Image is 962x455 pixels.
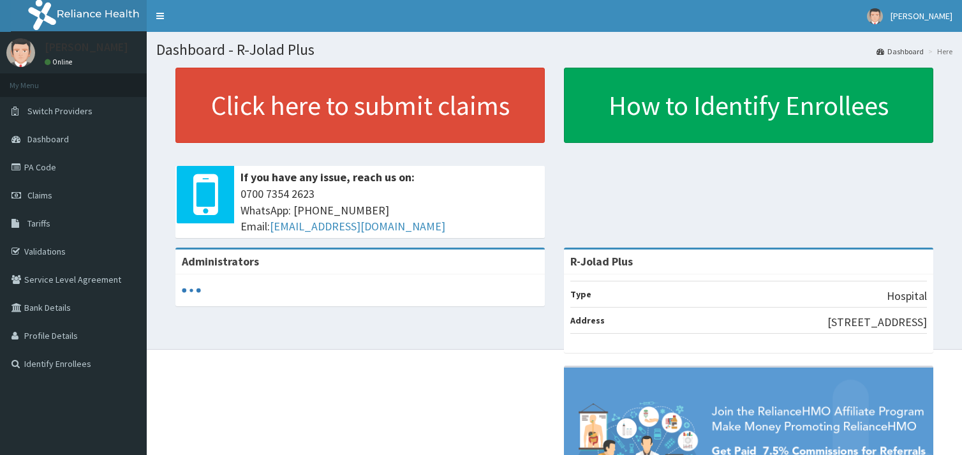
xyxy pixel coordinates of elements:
p: [STREET_ADDRESS] [827,314,927,331]
b: Type [570,288,591,300]
strong: R-Jolad Plus [570,254,633,269]
b: Address [570,315,605,326]
span: Switch Providers [27,105,93,117]
b: If you have any issue, reach us on: [241,170,415,184]
span: 0700 7354 2623 WhatsApp: [PHONE_NUMBER] Email: [241,186,538,235]
span: Dashboard [27,133,69,145]
a: Click here to submit claims [175,68,545,143]
a: [EMAIL_ADDRESS][DOMAIN_NAME] [270,219,445,234]
span: [PERSON_NAME] [891,10,952,22]
a: Dashboard [877,46,924,57]
span: Claims [27,190,52,201]
li: Here [925,46,952,57]
img: User Image [6,38,35,67]
img: User Image [867,8,883,24]
p: [PERSON_NAME] [45,41,128,53]
a: Online [45,57,75,66]
svg: audio-loading [182,281,201,300]
b: Administrators [182,254,259,269]
a: How to Identify Enrollees [564,68,933,143]
span: Tariffs [27,218,50,229]
h1: Dashboard - R-Jolad Plus [156,41,952,58]
p: Hospital [887,288,927,304]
